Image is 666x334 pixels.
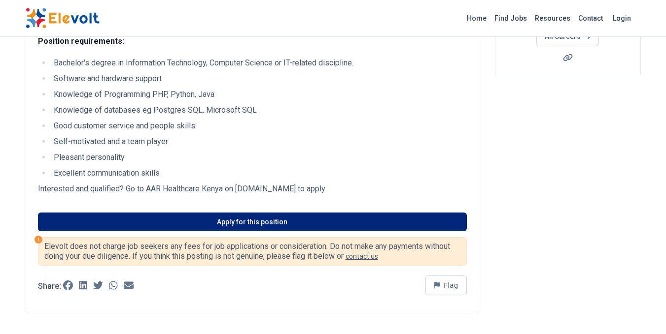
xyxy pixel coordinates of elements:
a: Apply for this position [38,213,467,231]
li: Good customer service and people skills [51,120,467,132]
a: Home [463,10,491,26]
a: Contact [574,10,607,26]
iframe: Chat Widget [617,287,666,334]
a: Find Jobs [491,10,531,26]
p: Interested and qualified? Go to AAR Healthcare Kenya on [DOMAIN_NAME] to apply [38,183,467,195]
li: Knowledge of databases eg Postgres SQL, Microsoft SQL [51,104,467,116]
a: Resources [531,10,574,26]
li: Self-motivated and a team player [51,136,467,148]
li: Bachelor's degree in Information Technology, Computer Science or IT-related discipline. [51,57,467,69]
p: Elevolt does not charge job seekers any fees for job applications or consideration. Do not make a... [44,242,460,261]
p: Share: [38,282,61,290]
li: Pleasant personality [51,152,467,163]
li: Knowledge of Programming PHP, Python, Java [51,89,467,100]
a: contact us [346,252,378,260]
strong: Position requirements: [38,36,124,46]
button: Flag [425,275,467,295]
a: Login [607,8,637,28]
li: Software and hardware support [51,73,467,85]
li: Excellent communication skills [51,167,467,179]
img: Elevolt [26,8,100,29]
